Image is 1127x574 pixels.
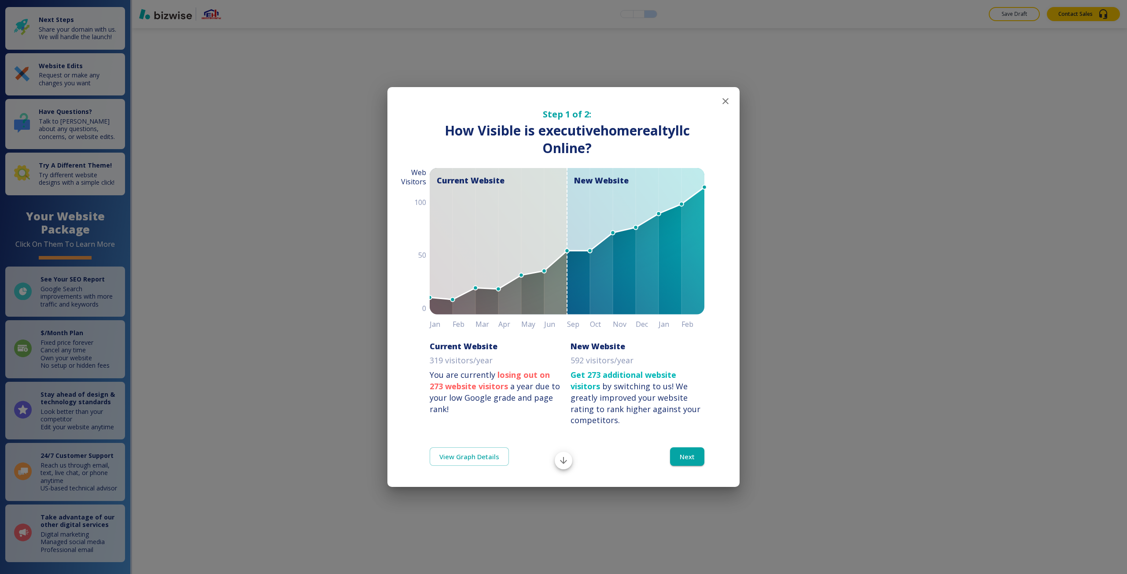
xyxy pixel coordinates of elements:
[498,318,521,330] h6: Apr
[555,452,572,469] button: Scroll to bottom
[659,318,681,330] h6: Jan
[430,341,497,351] h6: Current Website
[430,355,493,366] p: 319 visitors/year
[521,318,544,330] h6: May
[567,318,590,330] h6: Sep
[544,318,567,330] h6: Jun
[430,447,509,466] a: View Graph Details
[571,341,625,351] h6: New Website
[430,318,453,330] h6: Jan
[681,318,704,330] h6: Feb
[453,318,475,330] h6: Feb
[430,369,550,391] strong: losing out on 273 website visitors
[571,369,704,426] p: by switching to us!
[571,381,700,425] div: We greatly improved your website rating to rank higher against your competitors.
[590,318,613,330] h6: Oct
[475,318,498,330] h6: Mar
[571,355,633,366] p: 592 visitors/year
[430,369,563,415] p: You are currently a year due to your low Google grade and page rank!
[670,447,704,466] button: Next
[636,318,659,330] h6: Dec
[613,318,636,330] h6: Nov
[571,369,676,391] strong: Get 273 additional website visitors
